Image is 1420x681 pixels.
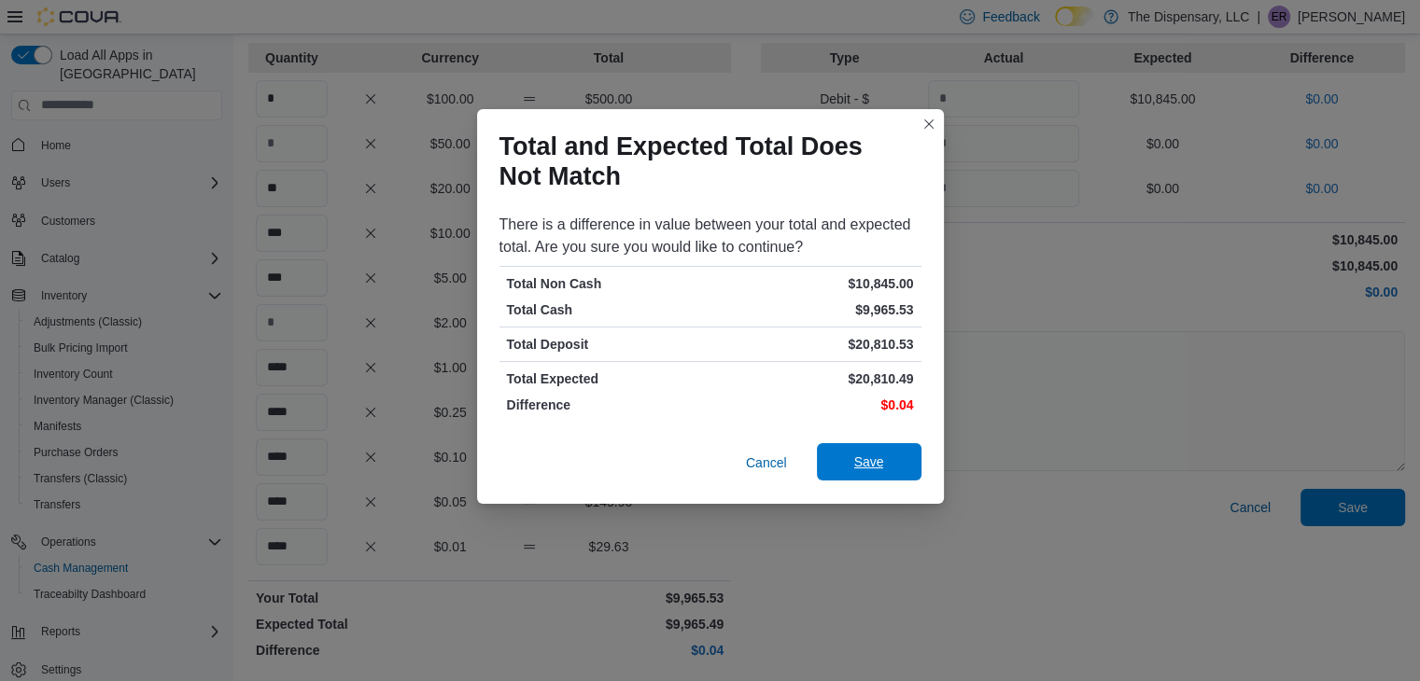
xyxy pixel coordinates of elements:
[714,274,914,293] p: $10,845.00
[507,396,707,414] p: Difference
[714,300,914,319] p: $9,965.53
[714,335,914,354] p: $20,810.53
[507,300,707,319] p: Total Cash
[817,443,921,480] button: Save
[507,335,707,354] p: Total Deposit
[854,452,884,471] span: Save
[499,214,921,258] div: There is a difference in value between your total and expected total. Are you sure you would like...
[738,444,794,481] button: Cancel
[746,453,787,472] span: Cancel
[918,113,940,135] button: Closes this modal window
[507,274,707,293] p: Total Non Cash
[714,396,914,414] p: $0.04
[714,369,914,388] p: $20,810.49
[507,369,707,388] p: Total Expected
[499,132,907,191] h1: Total and Expected Total Does Not Match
